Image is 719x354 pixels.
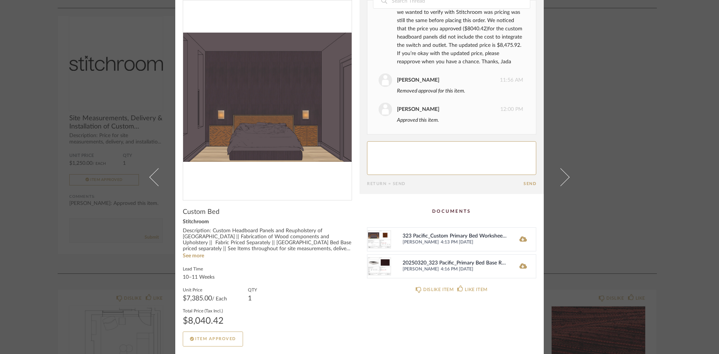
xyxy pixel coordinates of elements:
button: Send [524,181,536,186]
span: $7,385.00 [183,295,212,302]
img: 86cfb87d-67b9-49a2-acc1-2468464b32d7_64x64.jpg [367,255,391,278]
span: Item Approved [195,337,236,341]
div: [PERSON_NAME] [397,105,439,114]
a: See more [183,253,204,258]
span: Custom Bed [183,208,219,216]
div: Return = Send [367,181,524,186]
div: 12:00 PM [379,103,523,116]
label: Lead Time [183,266,215,272]
img: 30e1dfd1-9d32-4cec-832d-70a8d23956db_1000x1000.jpg [183,0,352,194]
div: 11:56 AM [379,73,523,87]
div: [PERSON_NAME] [397,76,439,84]
label: Total Price (Tax Incl.) [183,308,224,314]
div: Stitchroom [183,219,352,225]
span: [PERSON_NAME] [403,239,439,245]
div: Description: Custom Headboard Panels and Reupholstery of [GEOGRAPHIC_DATA] || Fabrication of Wood... [183,228,352,252]
span: 4:16 PM [DATE] [441,266,508,272]
div: DISLIKE ITEM [423,286,453,293]
div: LIKE ITEM [465,286,487,293]
div: Approved this item. [397,116,523,124]
div: 10–11 Weeks [183,275,215,281]
div: 323 Pacific_Custom Primary Bed Worksheet.pdf [403,233,508,239]
div: Removed approval for this item. [397,87,523,95]
label: Unit Price [183,287,227,293]
div: 0 [183,0,352,194]
span: [PERSON_NAME] [403,266,439,272]
label: QTY [248,287,257,293]
div: 1 [248,296,257,302]
span: 4:13 PM [DATE] [441,239,508,245]
span: / Each [212,296,227,302]
img: ec8eb722-4446-474b-a6f8-9d9aa4ece344_64x64.jpg [367,228,391,251]
div: $8,040.42 [183,317,224,326]
div: 20250320_323 Pacific_Primary Bed Base Reupholstery Worksheet.pdf [403,260,508,266]
button: Item Approved [183,332,243,347]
